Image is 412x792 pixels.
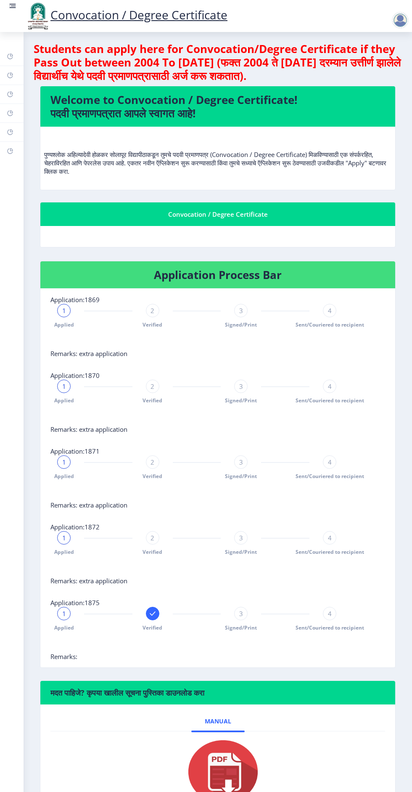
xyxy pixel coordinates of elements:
[151,458,154,466] span: 2
[225,321,257,328] span: Signed/Print
[151,306,154,315] span: 2
[239,609,243,618] span: 3
[296,473,364,480] span: Sent/Couriered to recipient
[34,42,402,82] h4: Students can apply here for Convocation/Degree Certificate if they Pass Out between 2004 To [DATE...
[239,534,243,542] span: 3
[328,534,332,542] span: 4
[25,2,50,30] img: logo
[44,133,391,175] p: पुण्यश्लोक अहिल्यादेवी होळकर सोलापूर विद्यापीठाकडून तुमचे पदवी प्रमाणपत्र (Convocation / Degree C...
[225,397,257,404] span: Signed/Print
[143,624,162,631] span: Verified
[328,609,332,618] span: 4
[143,473,162,480] span: Verified
[296,548,364,555] span: Sent/Couriered to recipient
[151,534,154,542] span: 2
[205,718,231,725] span: Manual
[328,458,332,466] span: 4
[296,624,364,631] span: Sent/Couriered to recipient
[50,688,385,698] h6: मदत पाहिजे? कृपया खालील सूचना पुस्तिका डाउनलोड करा
[62,458,66,466] span: 1
[296,397,364,404] span: Sent/Couriered to recipient
[62,382,66,391] span: 1
[62,534,66,542] span: 1
[54,397,74,404] span: Applied
[50,295,100,304] span: Application:1869
[50,598,100,607] span: Application:1875
[328,306,332,315] span: 4
[50,501,127,509] span: Remarks: extra application
[50,523,100,531] span: Application:1872
[50,268,385,282] h4: Application Process Bar
[239,382,243,391] span: 3
[328,382,332,391] span: 4
[50,577,127,585] span: Remarks: extra application
[225,473,257,480] span: Signed/Print
[25,7,227,23] a: Convocation / Degree Certificate
[143,397,162,404] span: Verified
[143,548,162,555] span: Verified
[296,321,364,328] span: Sent/Couriered to recipient
[54,321,74,328] span: Applied
[54,548,74,555] span: Applied
[239,458,243,466] span: 3
[50,349,127,358] span: Remarks: extra application
[225,624,257,631] span: Signed/Print
[50,652,77,661] span: Remarks:
[62,609,66,618] span: 1
[50,371,100,380] span: Application:1870
[50,209,385,219] div: Convocation / Degree Certificate
[50,93,385,120] h4: Welcome to Convocation / Degree Certificate! पदवी प्रमाणपत्रात आपले स्वागत आहे!
[54,624,74,631] span: Applied
[50,425,127,433] span: Remarks: extra application
[143,321,162,328] span: Verified
[151,382,154,391] span: 2
[239,306,243,315] span: 3
[191,711,245,731] a: Manual
[50,447,100,455] span: Application:1871
[54,473,74,480] span: Applied
[62,306,66,315] span: 1
[225,548,257,555] span: Signed/Print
